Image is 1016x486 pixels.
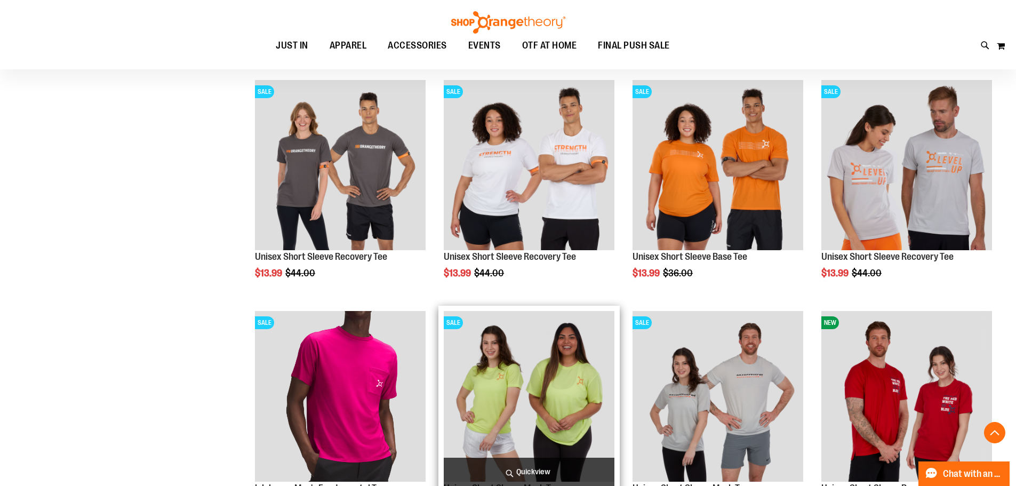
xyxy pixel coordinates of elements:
[255,311,426,483] a: OTF lululemon Mens The Fundamental T Wild BerrySALE
[984,422,1005,443] button: Back To Top
[633,316,652,329] span: SALE
[852,268,883,278] span: $44.00
[821,80,992,252] a: Product image for Unisex Short Sleeve Recovery TeeSALE
[458,34,511,58] a: EVENTS
[255,80,426,252] a: Product image for Unisex Short Sleeve Recovery TeeSALE
[377,34,458,58] a: ACCESSORIES
[255,85,274,98] span: SALE
[444,251,576,262] a: Unisex Short Sleeve Recovery Tee
[474,268,506,278] span: $44.00
[816,75,997,306] div: product
[444,85,463,98] span: SALE
[633,251,747,262] a: Unisex Short Sleeve Base Tee
[285,268,317,278] span: $44.00
[255,251,387,262] a: Unisex Short Sleeve Recovery Tee
[633,311,803,483] a: Product image for Unisex Short Sleeve Mesh TeeSALE
[276,34,308,58] span: JUST IN
[918,461,1010,486] button: Chat with an Expert
[444,458,614,486] a: Quickview
[821,268,850,278] span: $13.99
[821,311,992,483] a: Product image for Unisex Short Sleeve Recovery Patriotic TeeNEW
[633,85,652,98] span: SALE
[444,311,614,482] img: Product image for Unisex Short Sleeve Mesh Tee
[598,34,670,58] span: FINAL PUSH SALE
[663,268,694,278] span: $36.00
[468,34,501,58] span: EVENTS
[511,34,588,58] a: OTF AT HOME
[821,251,954,262] a: Unisex Short Sleeve Recovery Tee
[522,34,577,58] span: OTF AT HOME
[444,80,614,251] img: Product image for Unisex Short Sleeve Recovery Tee
[444,316,463,329] span: SALE
[265,34,319,58] a: JUST IN
[821,85,841,98] span: SALE
[633,311,803,482] img: Product image for Unisex Short Sleeve Mesh Tee
[319,34,378,58] a: APPAREL
[633,80,803,251] img: Product image for Unisex Short Sleeve Base Tee
[633,268,661,278] span: $13.99
[821,311,992,482] img: Product image for Unisex Short Sleeve Recovery Patriotic Tee
[330,34,367,58] span: APPAREL
[250,75,431,306] div: product
[450,11,567,34] img: Shop Orangetheory
[943,469,1003,479] span: Chat with an Expert
[627,75,809,306] div: product
[444,268,473,278] span: $13.99
[444,311,614,483] a: Product image for Unisex Short Sleeve Mesh TeeSALE
[587,34,681,58] a: FINAL PUSH SALE
[255,311,426,482] img: OTF lululemon Mens The Fundamental T Wild Berry
[255,268,284,278] span: $13.99
[255,80,426,251] img: Product image for Unisex Short Sleeve Recovery Tee
[821,80,992,251] img: Product image for Unisex Short Sleeve Recovery Tee
[821,316,839,329] span: NEW
[633,80,803,252] a: Product image for Unisex Short Sleeve Base TeeSALE
[388,34,447,58] span: ACCESSORIES
[438,75,620,306] div: product
[255,316,274,329] span: SALE
[444,80,614,252] a: Product image for Unisex Short Sleeve Recovery TeeSALE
